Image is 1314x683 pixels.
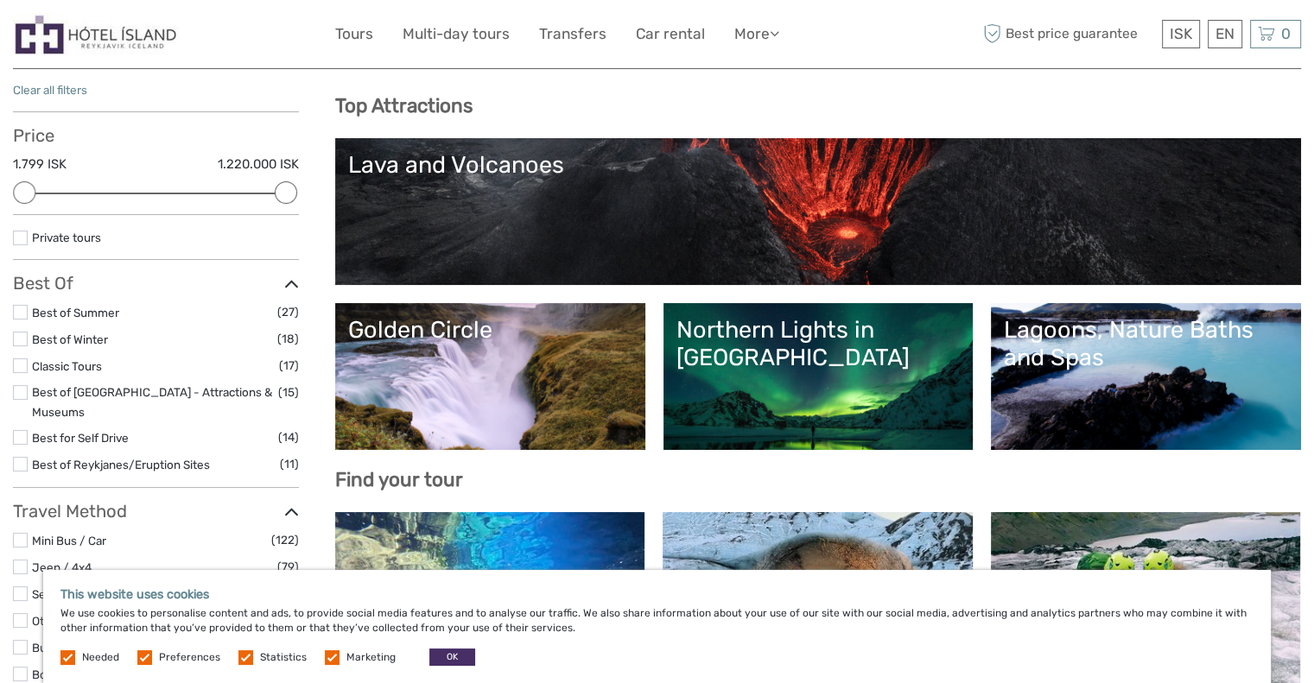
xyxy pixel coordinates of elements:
[13,501,299,522] h3: Travel Method
[429,648,475,666] button: OK
[636,22,705,47] a: Car rental
[32,231,101,244] a: Private tours
[277,329,299,349] span: (18)
[335,22,373,47] a: Tours
[32,667,57,681] a: Boat
[539,22,606,47] a: Transfers
[734,22,779,47] a: More
[335,94,473,117] b: Top Attractions
[82,650,119,665] label: Needed
[271,530,299,550] span: (122)
[278,383,299,402] span: (15)
[346,650,396,665] label: Marketing
[32,614,132,628] a: Other / Non-Travel
[278,427,299,447] span: (14)
[676,316,961,437] a: Northern Lights in [GEOGRAPHIC_DATA]
[32,458,210,471] a: Best of Reykjanes/Eruption Sites
[32,560,92,574] a: Jeep / 4x4
[13,273,299,294] h3: Best Of
[280,454,299,474] span: (11)
[260,650,307,665] label: Statistics
[159,650,220,665] label: Preferences
[32,385,272,419] a: Best of [GEOGRAPHIC_DATA] - Attractions & Museums
[277,302,299,322] span: (27)
[348,316,632,437] a: Golden Circle
[1004,316,1288,372] div: Lagoons, Nature Baths and Spas
[676,316,961,372] div: Northern Lights in [GEOGRAPHIC_DATA]
[1170,25,1192,42] span: ISK
[348,151,1288,179] div: Lava and Volcanoes
[43,570,1271,683] div: We use cookies to personalise content and ads, to provide social media features and to analyse ou...
[277,557,299,577] span: (79)
[32,587,86,601] a: Self-Drive
[1279,25,1293,42] span: 0
[32,306,119,319] a: Best of Summer
[348,316,632,344] div: Golden Circle
[32,534,106,547] a: Mini Bus / Car
[32,431,129,445] a: Best for Self Drive
[348,151,1288,272] a: Lava and Volcanoes
[13,83,87,97] a: Clear all filters
[13,155,67,174] label: 1.799 ISK
[13,13,179,55] img: Hótel Ísland
[1208,20,1242,48] div: EN
[1004,316,1288,437] a: Lagoons, Nature Baths and Spas
[279,356,299,376] span: (17)
[335,468,463,491] b: Find your tour
[60,587,1254,602] h5: This website uses cookies
[32,359,102,373] a: Classic Tours
[403,22,510,47] a: Multi-day tours
[218,155,299,174] label: 1.220.000 ISK
[13,125,299,146] h3: Price
[979,20,1158,48] span: Best price guarantee
[32,641,53,655] a: Bus
[32,332,108,346] a: Best of Winter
